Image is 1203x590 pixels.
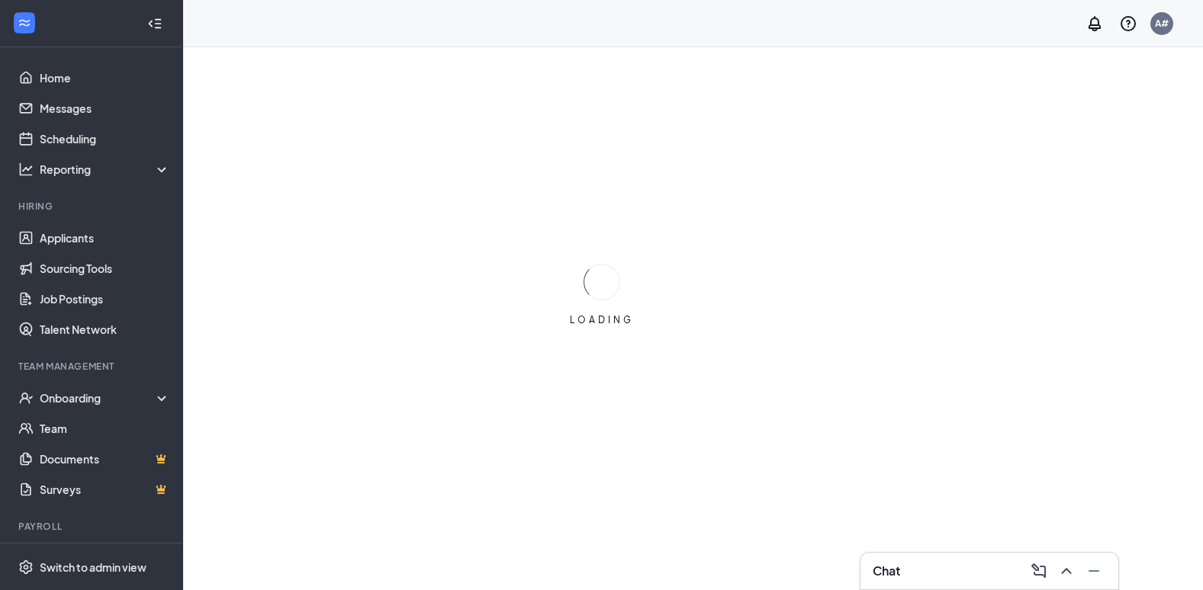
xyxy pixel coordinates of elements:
div: Reporting [40,162,171,177]
div: Hiring [18,200,167,213]
a: Scheduling [40,123,170,154]
div: LOADING [564,313,640,326]
a: Job Postings [40,284,170,314]
a: Team [40,413,170,444]
a: Talent Network [40,314,170,345]
h3: Chat [873,563,900,579]
div: Onboarding [40,390,157,406]
svg: UserCheck [18,390,34,406]
div: Team Management [18,360,167,373]
button: ChevronUp [1054,559,1079,583]
button: ComposeMessage [1027,559,1051,583]
div: Payroll [18,520,167,533]
svg: Analysis [18,162,34,177]
a: Applicants [40,223,170,253]
div: A# [1155,17,1169,30]
a: DocumentsCrown [40,444,170,474]
a: SurveysCrown [40,474,170,505]
svg: Notifications [1086,14,1104,33]
a: Messages [40,93,170,123]
svg: Settings [18,560,34,575]
svg: WorkstreamLogo [17,15,32,30]
div: Switch to admin view [40,560,146,575]
svg: Collapse [147,16,162,31]
svg: ComposeMessage [1030,562,1048,580]
a: Sourcing Tools [40,253,170,284]
svg: Minimize [1085,562,1103,580]
svg: QuestionInfo [1119,14,1137,33]
a: Home [40,63,170,93]
button: Minimize [1082,559,1106,583]
svg: ChevronUp [1057,562,1076,580]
